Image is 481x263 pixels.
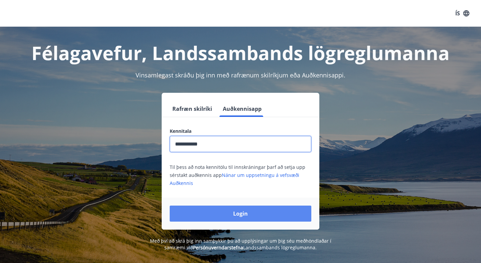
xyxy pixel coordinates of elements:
[150,238,331,251] span: Með því að skrá þig inn samþykkir þú að upplýsingar um þig séu meðhöndlaðar í samræmi við Landssa...
[170,164,305,186] span: Til þess að nota kennitölu til innskráningar þarf að setja upp sérstakt auðkennis app
[193,244,243,251] a: Persónuverndarstefna
[452,7,473,19] button: ÍS
[8,40,473,65] h1: Félagavefur, Landssambands lögreglumanna
[170,128,311,135] label: Kennitala
[170,172,299,186] a: Nánar um uppsetningu á vefsvæði Auðkennis
[170,206,311,222] button: Login
[170,101,215,117] button: Rafræn skilríki
[220,101,264,117] button: Auðkennisapp
[136,71,345,79] span: Vinsamlegast skráðu þig inn með rafrænum skilríkjum eða Auðkennisappi.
